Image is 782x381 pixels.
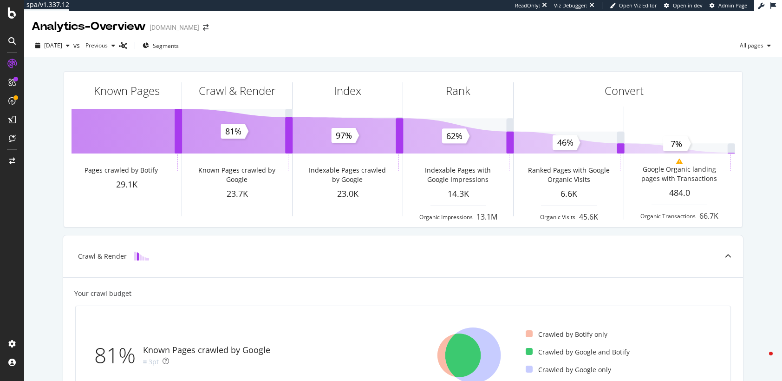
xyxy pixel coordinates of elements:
[94,340,143,371] div: 81%
[149,357,159,367] div: 3pt
[143,361,147,363] img: Equal
[526,365,611,374] div: Crawled by Google only
[150,23,199,32] div: [DOMAIN_NAME]
[416,166,499,184] div: Indexable Pages with Google Impressions
[82,38,119,53] button: Previous
[195,166,278,184] div: Known Pages crawled by Google
[619,2,657,9] span: Open Viz Editor
[554,2,587,9] div: Viz Debugger:
[44,41,62,49] span: 2024 Jul. 24th
[403,188,513,200] div: 14.3K
[419,213,473,221] div: Organic Impressions
[515,2,540,9] div: ReadOnly:
[664,2,703,9] a: Open in dev
[153,42,179,50] span: Segments
[199,83,275,99] div: Crawl & Render
[74,289,131,298] div: Your crawl budget
[736,41,763,49] span: All pages
[182,188,292,200] div: 23.7K
[72,179,182,191] div: 29.1K
[446,83,470,99] div: Rank
[526,348,630,357] div: Crawled by Google and Botify
[82,41,108,49] span: Previous
[673,2,703,9] span: Open in dev
[526,330,607,339] div: Crawled by Botify only
[476,212,497,222] div: 13.1M
[718,2,747,9] span: Admin Page
[710,2,747,9] a: Admin Page
[750,349,773,372] iframe: Intercom live chat
[78,252,127,261] div: Crawl & Render
[94,83,160,99] div: Known Pages
[139,38,182,53] button: Segments
[134,252,149,261] img: block-icon
[293,188,403,200] div: 23.0K
[610,2,657,9] a: Open Viz Editor
[73,41,82,50] span: vs
[203,24,209,31] div: arrow-right-arrow-left
[32,19,146,34] div: Analytics - Overview
[736,38,775,53] button: All pages
[306,166,389,184] div: Indexable Pages crawled by Google
[32,38,73,53] button: [DATE]
[143,344,270,356] div: Known Pages crawled by Google
[334,83,361,99] div: Index
[85,166,158,175] div: Pages crawled by Botify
